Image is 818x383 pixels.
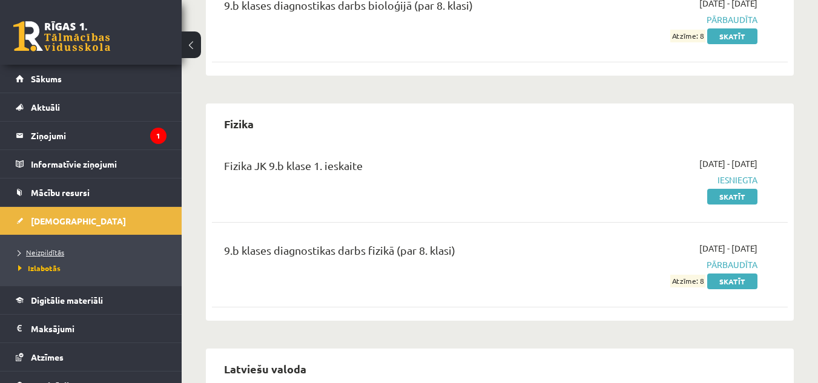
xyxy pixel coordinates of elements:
[212,355,318,383] h2: Latviešu valoda
[31,122,167,149] legend: Ziņojumi
[699,157,757,170] span: [DATE] - [DATE]
[18,247,64,257] span: Neizpildītās
[16,65,167,93] a: Sākums
[16,150,167,178] a: Informatīvie ziņojumi
[150,128,167,144] i: 1
[13,21,110,51] a: Rīgas 1. Tālmācības vidusskola
[18,263,61,273] span: Izlabotās
[16,315,167,342] a: Maksājumi
[31,102,60,113] span: Aktuāli
[31,187,90,198] span: Mācību resursi
[31,150,167,178] legend: Informatīvie ziņojumi
[707,189,757,205] a: Skatīt
[18,247,170,258] a: Neizpildītās
[707,273,757,289] a: Skatīt
[699,242,757,255] span: [DATE] - [DATE]
[16,286,167,314] a: Digitālie materiāli
[212,110,266,138] h2: Fizika
[592,258,757,271] span: Pārbaudīta
[31,295,103,306] span: Digitālie materiāli
[16,207,167,235] a: [DEMOGRAPHIC_DATA]
[670,275,705,287] span: Atzīme: 8
[16,93,167,121] a: Aktuāli
[224,242,573,264] div: 9.b klases diagnostikas darbs fizikā (par 8. klasi)
[592,174,757,186] span: Iesniegta
[18,263,170,273] a: Izlabotās
[16,343,167,371] a: Atzīmes
[16,122,167,149] a: Ziņojumi1
[707,28,757,44] a: Skatīt
[31,315,167,342] legend: Maksājumi
[592,13,757,26] span: Pārbaudīta
[670,30,705,42] span: Atzīme: 8
[31,73,62,84] span: Sākums
[224,157,573,180] div: Fizika JK 9.b klase 1. ieskaite
[16,178,167,206] a: Mācību resursi
[31,215,126,226] span: [DEMOGRAPHIC_DATA]
[31,352,64,362] span: Atzīmes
